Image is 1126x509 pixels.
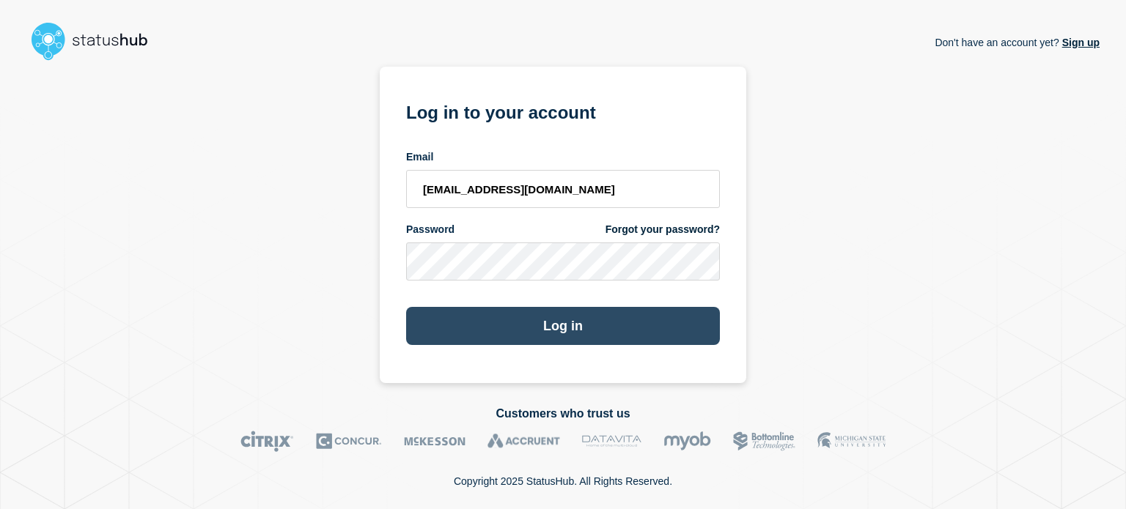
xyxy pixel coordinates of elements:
[404,431,466,452] img: McKesson logo
[663,431,711,452] img: myob logo
[406,223,455,237] span: Password
[240,431,294,452] img: Citrix logo
[406,150,433,164] span: Email
[1059,37,1100,48] a: Sign up
[733,431,795,452] img: Bottomline logo
[935,25,1100,60] p: Don't have an account yet?
[406,242,720,280] input: password input
[487,431,560,452] img: Accruent logo
[406,307,720,345] button: Log in
[606,223,720,237] a: Forgot your password?
[817,431,886,452] img: MSU logo
[26,18,166,64] img: StatusHub logo
[406,170,720,208] input: email input
[316,431,382,452] img: Concur logo
[454,475,672,487] p: Copyright 2025 StatusHub. All Rights Reserved.
[406,97,720,125] h1: Log in to your account
[26,407,1100,420] h2: Customers who trust us
[582,431,641,452] img: DataVita logo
